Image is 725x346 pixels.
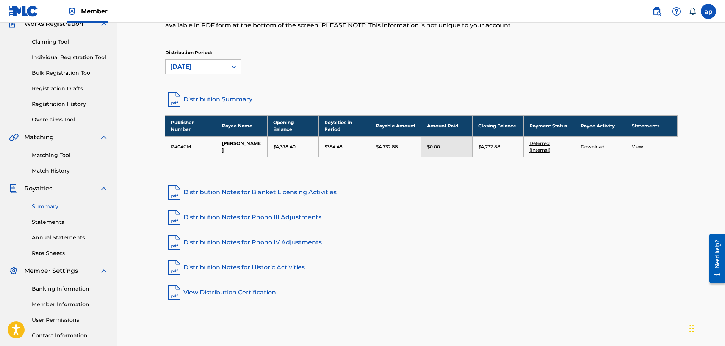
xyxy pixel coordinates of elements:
[165,183,678,201] a: Distribution Notes for Blanket Licensing Activities
[32,167,108,175] a: Match History
[523,115,575,136] th: Payment Status
[689,8,696,15] div: Notifications
[165,258,678,277] a: Distribution Notes for Historic Activities
[421,115,472,136] th: Amount Paid
[32,151,108,159] a: Matching Tool
[689,317,694,340] div: Arrastrar
[165,233,183,252] img: pdf
[319,115,370,136] th: Royalties in Period
[32,234,108,242] a: Annual Statements
[165,258,183,277] img: pdf
[9,133,19,142] img: Matching
[216,136,268,157] td: [PERSON_NAME]
[99,133,108,142] img: expand
[472,115,523,136] th: Closing Balance
[687,310,725,346] iframe: Chat Widget
[626,115,677,136] th: Statements
[32,53,108,61] a: Individual Registration Tool
[427,143,440,150] p: $0.00
[67,7,77,16] img: Top Rightsholder
[529,140,550,153] a: Deferred (Internal)
[165,136,216,157] td: P404CM
[165,233,678,252] a: Distribution Notes for Phono IV Adjustments
[165,183,183,201] img: pdf
[165,90,678,109] a: Distribution Summary
[99,19,108,28] img: expand
[165,208,678,226] a: Distribution Notes for Phono III Adjustments
[687,310,725,346] div: Widget de chat
[32,285,108,293] a: Banking Information
[376,143,398,150] p: $4,732.88
[32,203,108,211] a: Summary
[324,143,343,150] p: $354.48
[32,218,108,226] a: Statements
[32,69,108,77] a: Bulk Registration Tool
[652,7,661,16] img: search
[99,184,108,193] img: expand
[99,266,108,275] img: expand
[32,38,108,46] a: Claiming Tool
[32,316,108,324] a: User Permissions
[268,115,319,136] th: Opening Balance
[24,184,52,193] span: Royalties
[32,332,108,340] a: Contact Information
[24,266,78,275] span: Member Settings
[9,6,38,17] img: MLC Logo
[81,7,108,16] span: Member
[575,115,626,136] th: Payee Activity
[165,115,216,136] th: Publisher Number
[478,143,500,150] p: $4,732.88
[165,283,678,302] a: View Distribution Certification
[9,19,19,28] img: Works Registration
[669,4,684,19] div: Help
[370,115,421,136] th: Payable Amount
[165,208,183,226] img: pdf
[32,100,108,108] a: Registration History
[24,133,54,142] span: Matching
[672,7,681,16] img: help
[9,184,18,193] img: Royalties
[216,115,268,136] th: Payee Name
[273,143,296,150] p: $4,378.40
[165,90,183,109] img: distribution-summary-pdf
[32,249,108,257] a: Rate Sheets
[701,4,716,19] div: User Menu
[9,266,18,275] img: Member Settings
[32,116,108,124] a: Overclaims Tool
[581,144,604,149] a: Download
[165,49,241,56] p: Distribution Period:
[632,144,643,149] a: View
[32,300,108,308] a: Member Information
[704,228,725,289] iframe: Resource Center
[165,283,183,302] img: pdf
[24,19,83,28] span: Works Registration
[32,85,108,93] a: Registration Drafts
[649,4,664,19] a: Public Search
[170,62,222,71] div: [DATE]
